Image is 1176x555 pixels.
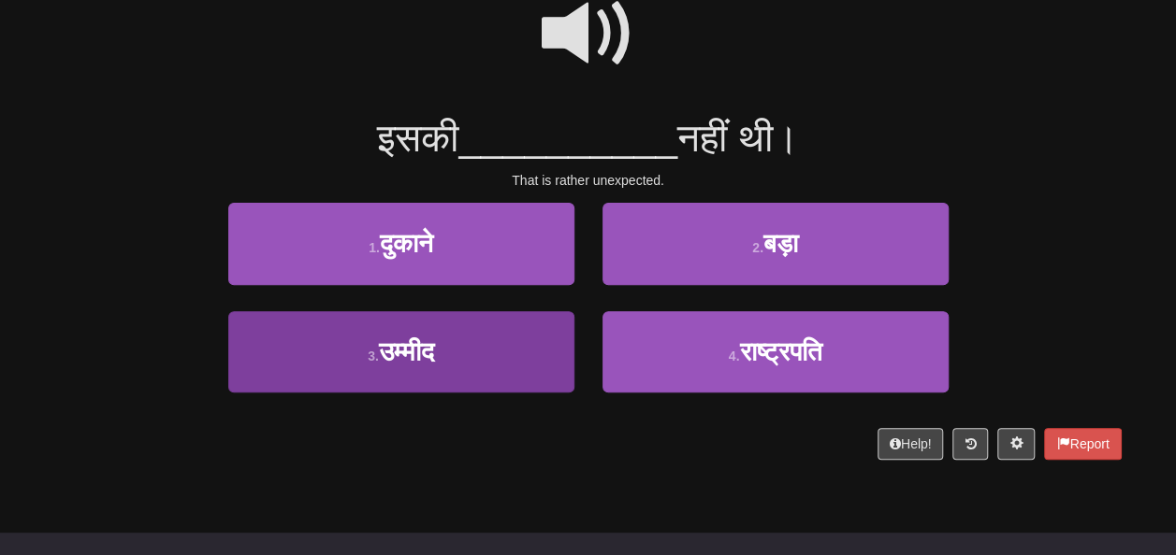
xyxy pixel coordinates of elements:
span: इसकी [377,116,458,160]
small: 2 . [752,240,763,255]
span: __________ [458,116,677,160]
button: 1.दुकाने [228,203,574,284]
span: नहीं थी। [677,116,799,160]
button: Round history (alt+y) [952,428,988,460]
small: 4 . [729,349,740,363]
button: 2.बड़ा [603,203,949,284]
span: उम्मीद [379,337,434,366]
span: बड़ा [763,229,798,258]
small: 1 . [369,240,380,255]
span: दुकाने [380,229,433,258]
button: Report [1044,428,1121,460]
div: That is rather unexpected. [55,171,1122,190]
button: 4.राष्ट्रपति [603,311,949,392]
button: Help! [878,428,944,460]
button: 3.उम्मीद [228,311,574,392]
span: राष्ट्रपति [739,337,821,366]
small: 3 . [368,349,379,363]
